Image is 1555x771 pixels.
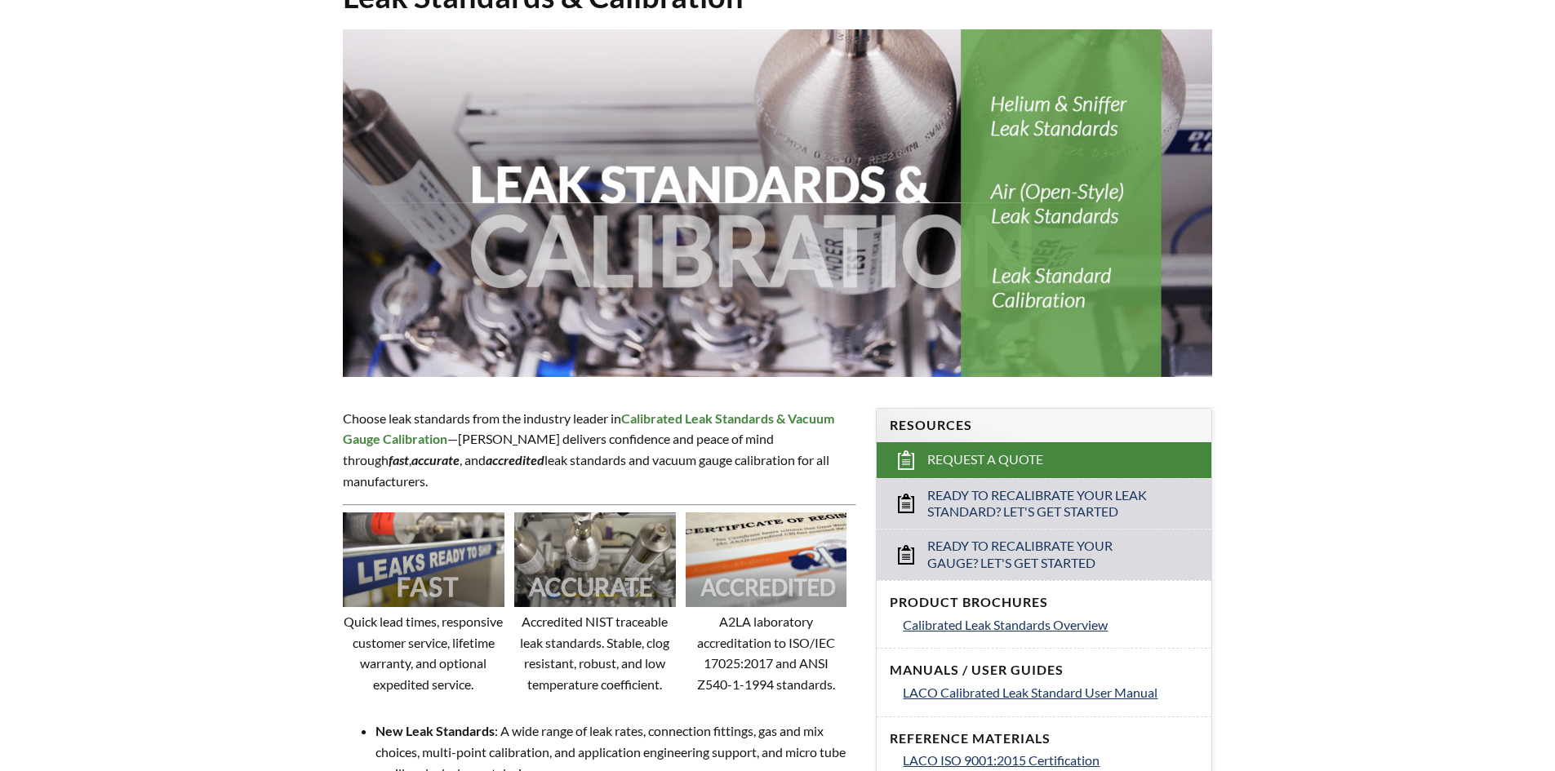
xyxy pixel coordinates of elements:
img: Leak Standards & Calibration header [343,29,1213,377]
span: Ready to Recalibrate Your Leak Standard? Let's Get Started [927,487,1163,521]
span: Calibrated Leak Standards Overview [903,617,1108,632]
strong: New Leak Standards [375,723,495,738]
p: Choose leak standards from the industry leader in —[PERSON_NAME] delivers confidence and peace of... [343,408,857,491]
img: Image showing the word ACCURATE overlaid on it [514,512,676,606]
h4: Resources [890,417,1198,434]
strong: accurate [411,452,460,467]
h4: Manuals / User Guides [890,662,1198,679]
h4: Product Brochures [890,594,1198,611]
span: LACO ISO 9001:2015 Certification [903,752,1100,768]
em: fast [389,452,409,467]
p: Quick lead times, responsive customer service, lifetime warranty, and optional expedited service. [343,611,504,694]
a: Ready to Recalibrate Your Leak Standard? Let's Get Started [877,478,1211,530]
span: Ready to Recalibrate Your Gauge? Let's Get Started [927,538,1163,572]
a: LACO ISO 9001:2015 Certification [903,750,1198,771]
img: Image showing the word ACCREDITED overlaid on it [686,512,847,606]
img: Image showing the word FAST overlaid on it [343,512,504,606]
a: Request a Quote [877,442,1211,478]
a: Ready to Recalibrate Your Gauge? Let's Get Started [877,529,1211,580]
h4: Reference Materials [890,730,1198,747]
span: LACO Calibrated Leak Standard User Manual [903,685,1157,700]
a: Calibrated Leak Standards Overview [903,614,1198,636]
span: Request a Quote [927,451,1043,468]
a: LACO Calibrated Leak Standard User Manual [903,682,1198,703]
p: Accredited NIST traceable leak standards. Stable, clog resistant, robust, and low temperature coe... [514,611,676,694]
p: A2LA laboratory accreditation to ISO/IEC 17025:2017 and ANSI Z540-1-1994 standards. [686,611,847,694]
em: accredited [486,452,544,467]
